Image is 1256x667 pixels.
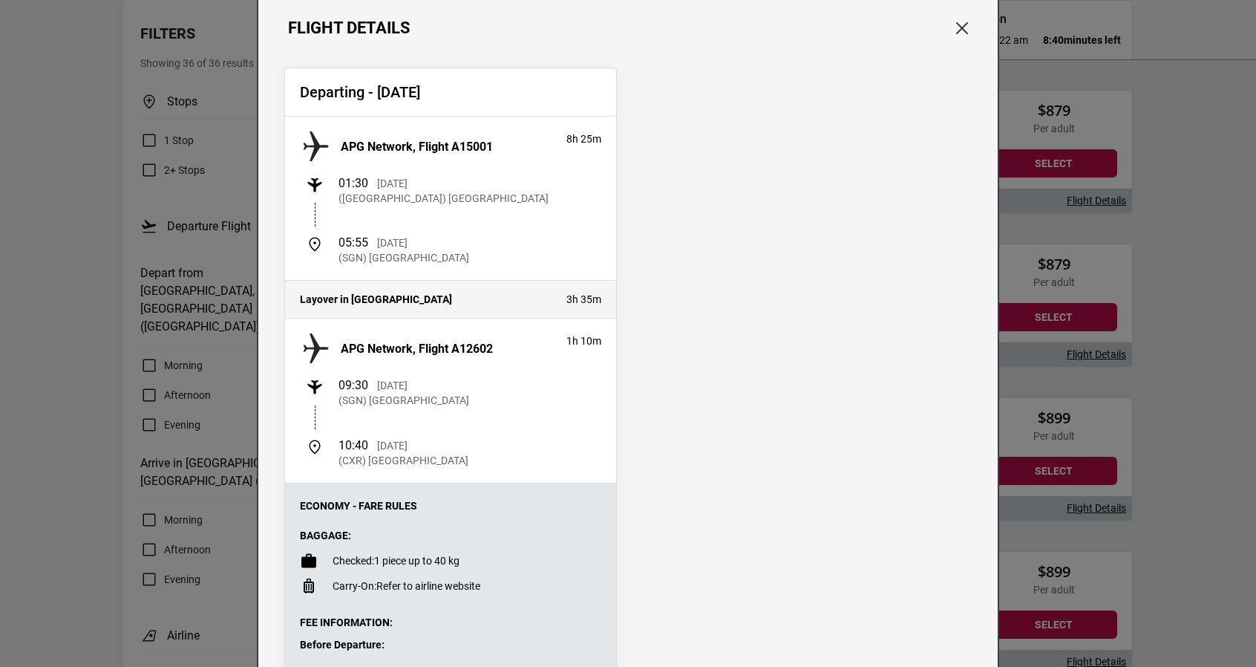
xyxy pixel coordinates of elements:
[338,191,549,206] p: ([GEOGRAPHIC_DATA]) [GEOGRAPHIC_DATA]
[300,131,330,161] img: APG Network
[300,530,351,541] strong: Baggage:
[338,453,468,468] p: (CXR) [GEOGRAPHIC_DATA]
[952,19,972,38] button: Close
[338,438,368,452] span: 10:40
[333,555,374,567] span: Checked:
[300,83,601,101] h2: Departing - [DATE]
[377,438,408,453] p: [DATE]
[338,250,469,265] p: (SGN) [GEOGRAPHIC_DATA]
[338,393,469,408] p: (SGN) [GEOGRAPHIC_DATA]
[300,616,393,628] strong: Fee Information:
[338,176,368,190] span: 01:30
[566,333,601,348] p: 1h 10m
[377,176,408,191] p: [DATE]
[377,378,408,393] p: [DATE]
[333,580,376,592] span: Carry-On:
[566,292,601,307] p: 3h 35m
[300,333,330,363] img: APG Network
[300,293,552,306] h4: Layover in [GEOGRAPHIC_DATA]
[333,579,480,593] p: Refer to airline website
[300,639,385,651] strong: Before Departure:
[338,378,368,392] span: 09:30
[300,498,601,513] p: Economy - Fare Rules
[338,235,368,250] span: 05:55
[341,342,493,356] h3: APG Network, Flight A12602
[341,140,493,154] h3: APG Network, Flight A15001
[288,19,411,38] h1: Flight Details
[333,553,459,568] p: 1 piece up to 40 kg
[566,131,601,146] p: 8h 25m
[377,235,408,250] p: [DATE]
